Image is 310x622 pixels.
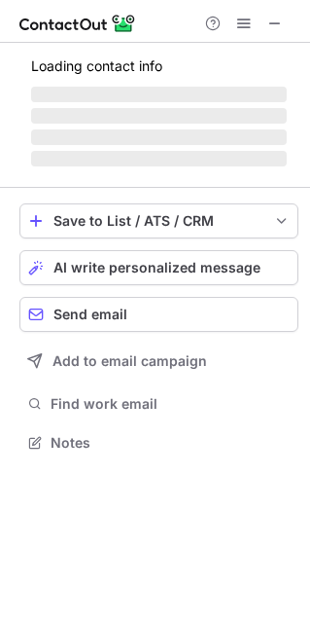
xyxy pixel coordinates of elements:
[19,297,298,332] button: Send email
[31,58,287,74] p: Loading contact info
[52,353,207,369] span: Add to email campaign
[19,203,298,238] button: save-profile-one-click
[51,434,291,452] span: Notes
[31,108,287,124] span: ‌
[31,129,287,145] span: ‌
[31,151,287,166] span: ‌
[19,12,136,35] img: ContactOut v5.3.10
[19,390,298,418] button: Find work email
[19,250,298,285] button: AI write personalized message
[51,395,291,413] span: Find work email
[53,307,127,322] span: Send email
[53,213,264,229] div: Save to List / ATS / CRM
[19,344,298,379] button: Add to email campaign
[19,429,298,457] button: Notes
[53,260,260,275] span: AI write personalized message
[31,87,287,102] span: ‌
